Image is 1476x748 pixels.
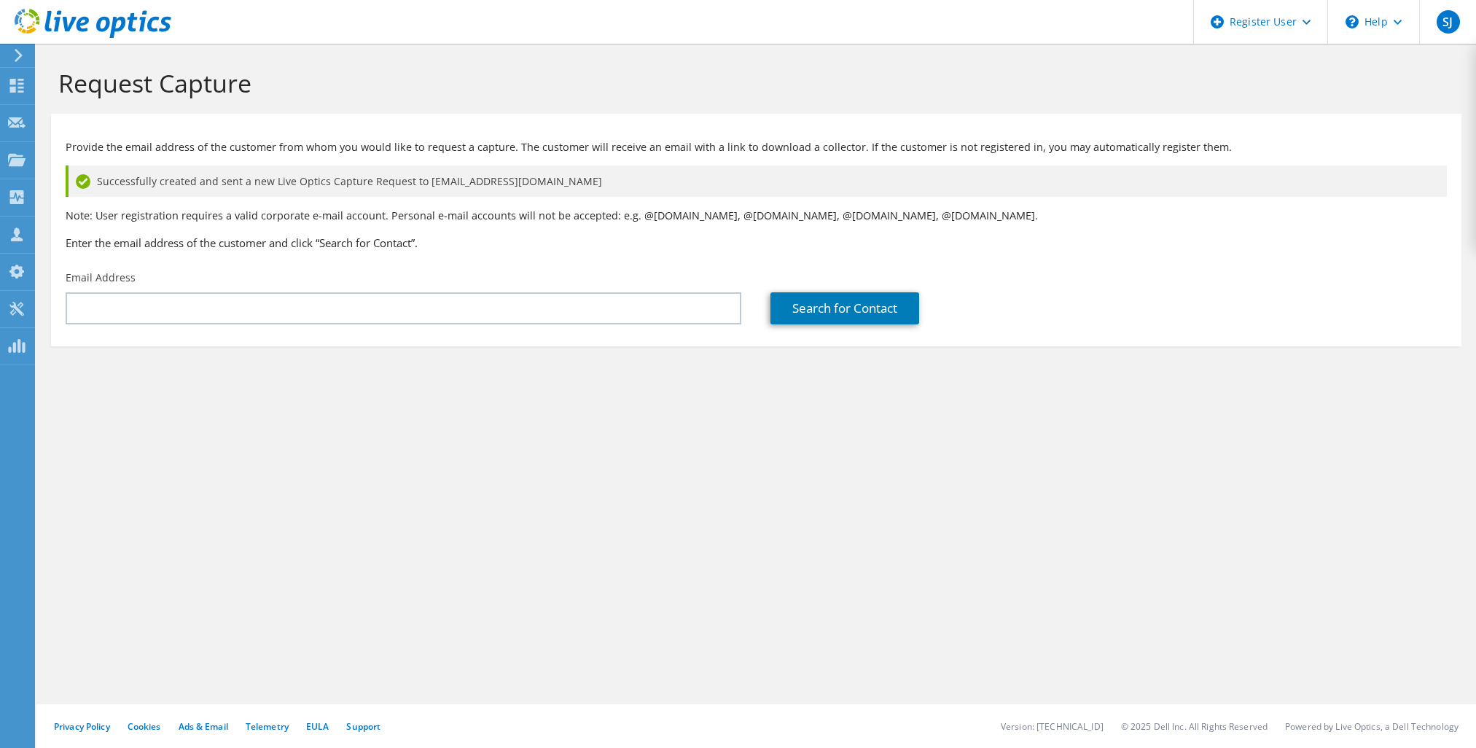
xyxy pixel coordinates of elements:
label: Email Address [66,270,136,285]
span: SJ [1437,10,1460,34]
a: EULA [306,720,329,733]
h3: Enter the email address of the customer and click “Search for Contact”. [66,235,1447,251]
svg: \n [1346,15,1359,28]
p: Provide the email address of the customer from whom you would like to request a capture. The cust... [66,139,1447,155]
a: Telemetry [246,720,289,733]
a: Search for Contact [770,292,919,324]
p: Note: User registration requires a valid corporate e-mail account. Personal e-mail accounts will ... [66,208,1447,224]
li: Version: [TECHNICAL_ID] [1001,720,1104,733]
a: Ads & Email [179,720,228,733]
a: Cookies [128,720,161,733]
a: Privacy Policy [54,720,110,733]
li: Powered by Live Optics, a Dell Technology [1285,720,1459,733]
span: Successfully created and sent a new Live Optics Capture Request to [EMAIL_ADDRESS][DOMAIN_NAME] [97,174,602,190]
a: Support [346,720,380,733]
li: © 2025 Dell Inc. All Rights Reserved [1121,720,1268,733]
h1: Request Capture [58,68,1447,98]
